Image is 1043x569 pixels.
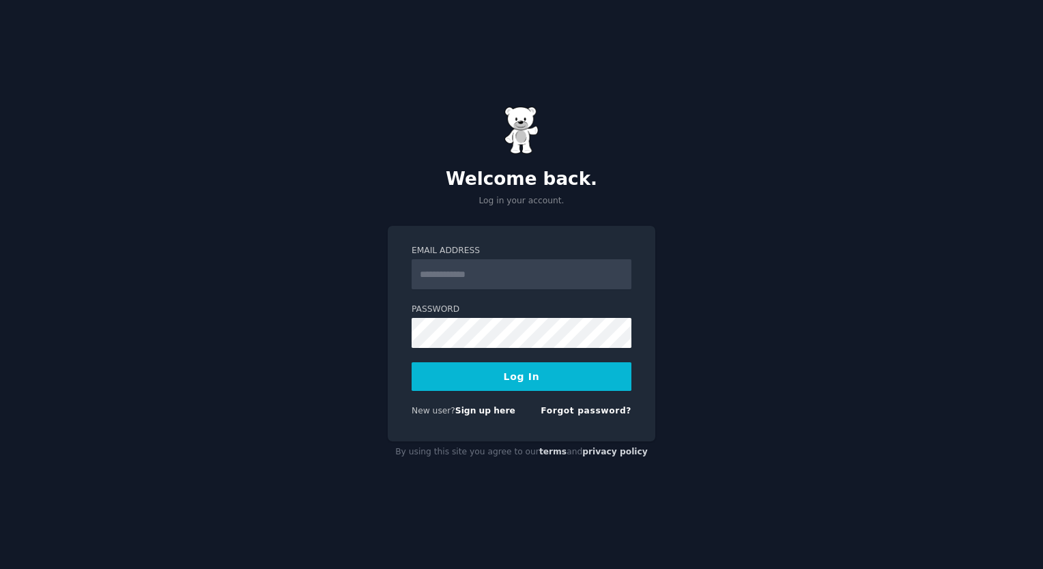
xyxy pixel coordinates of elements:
label: Email Address [412,245,631,257]
a: terms [539,447,567,456]
img: Gummy Bear [504,106,539,154]
a: privacy policy [582,447,648,456]
div: By using this site you agree to our and [388,441,655,463]
h2: Welcome back. [388,169,655,190]
a: Forgot password? [541,406,631,415]
label: Password [412,304,631,316]
span: New user? [412,406,455,415]
a: Sign up here [455,406,515,415]
p: Log in your account. [388,195,655,207]
button: Log In [412,362,631,391]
